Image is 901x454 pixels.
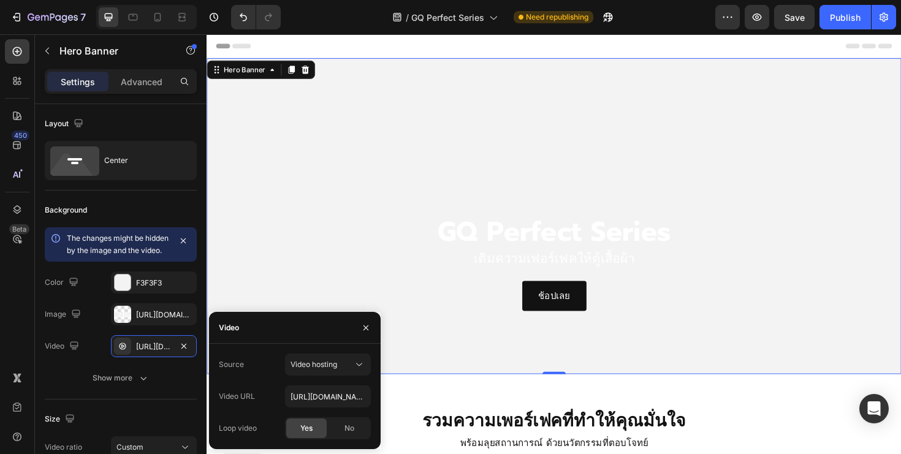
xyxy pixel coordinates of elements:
span: Yes [300,423,313,434]
span: GQ Perfect Series [411,11,484,24]
span: No [344,423,354,434]
span: Save [785,12,805,23]
p: 7 [80,10,86,25]
p: ช้อปเลย [351,270,385,284]
button: Video hosting [285,354,371,376]
div: Video ratio [45,442,82,453]
div: Size [45,411,77,428]
div: Layout [45,116,86,132]
div: Publish [830,11,861,24]
span: Video hosting [291,360,337,369]
button: Publish [819,5,871,29]
div: 450 [12,131,29,140]
div: Open Intercom Messenger [859,394,889,423]
p: Advanced [121,75,162,88]
span: The changes might be hidden by the image and the video. [67,233,169,255]
span: / [406,11,409,24]
a: ช้อปเลย [334,261,402,293]
button: 7 [5,5,91,29]
iframe: Design area [207,34,901,454]
h2: พร้อมลุยสถานการณ์ ด้วยนวัตกรรมที่ตอบโจทย์ [12,423,723,443]
p: Hero Banner [59,44,164,58]
div: Show more [93,372,150,384]
div: Image [45,306,83,323]
p: Settings [61,75,95,88]
div: [URL][DOMAIN_NAME] [136,341,172,352]
div: Background [45,205,87,216]
button: Show more [45,367,197,389]
div: F3F3F3 [136,278,194,289]
button: Save [774,5,815,29]
input: E.g: https://gempages.net [285,385,371,407]
span: Custom [116,442,143,452]
div: Video URL [219,391,255,402]
p: เติมความเฟอร์เฟคให้ตู้เสื้อผ้า [1,225,734,250]
h2: รวมความเพอร์เฟคที่ทำให้คุณมั่นใจ [12,396,723,423]
div: Video [219,322,239,333]
strong: GQ Perfect Series [245,188,491,230]
div: Undo/Redo [231,5,281,29]
div: Video [45,338,82,355]
div: [URL][DOMAIN_NAME] [136,309,194,320]
div: Beta [9,224,29,234]
div: Color [45,274,81,291]
div: Center [104,146,179,175]
div: Hero Banner [15,32,64,43]
div: Loop video [219,423,257,434]
span: Need republishing [526,12,588,23]
div: Source [219,359,244,370]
